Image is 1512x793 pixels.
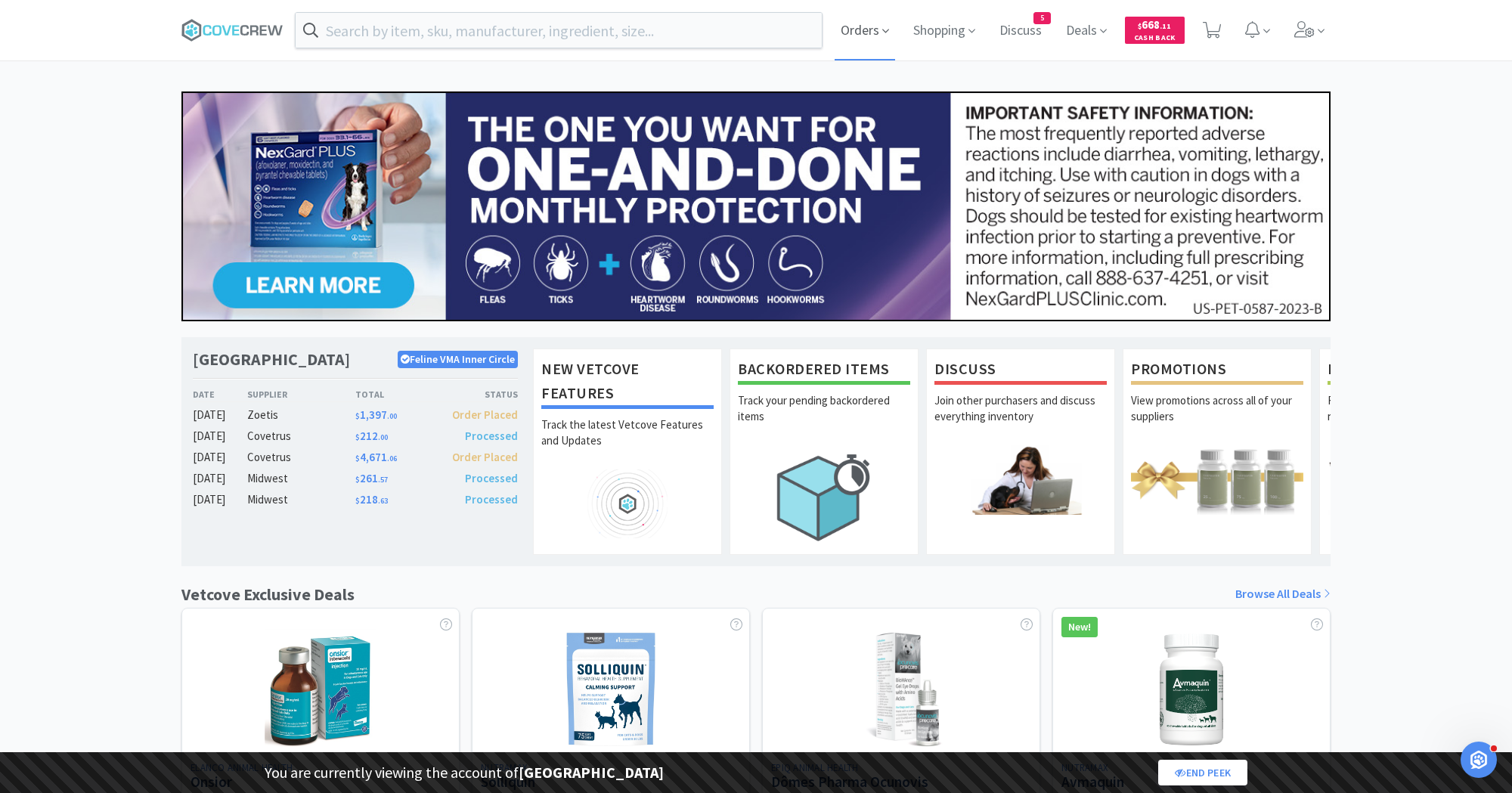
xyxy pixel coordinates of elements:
div: [DATE] [193,448,247,466]
img: hero_samples.png [1328,445,1500,514]
span: Order Placed [452,407,518,422]
span: Processed [465,471,518,485]
h1: Discuss [934,357,1107,385]
img: hero_promotions.png [1131,445,1303,514]
span: 212 [355,429,388,443]
a: DiscussJoin other purchasers and discuss everything inventory [926,348,1115,554]
a: End Peek [1158,760,1247,785]
span: $ [355,475,360,485]
img: hero_backorders.png [738,445,910,549]
img: hero_discuss.png [934,445,1107,514]
div: Status [436,387,518,401]
div: Midwest [247,469,355,488]
a: [DATE]Covetrus$212.00Processed [193,427,518,445]
a: Free SamplesRequest free samples on the newest veterinary products [1319,348,1508,554]
p: Feline VMA Inner Circle [398,351,518,367]
a: Backordered ItemsTrack your pending backordered items [730,348,919,554]
img: 24562ba5414042f391a945fa418716b7_350.jpg [181,91,1331,321]
span: $ [355,432,360,442]
p: Track the latest Vetcove Features and Updates [541,417,714,469]
a: [DATE]Midwest$261.57Processed [193,469,518,488]
a: [DATE]Zoetis$1,397.00Order Placed [193,406,518,424]
div: Total [355,387,437,401]
div: [DATE] [193,491,247,509]
span: $ [355,496,360,506]
p: Track your pending backordered items [738,392,910,445]
div: [DATE] [193,469,247,488]
span: Cash Back [1134,34,1176,44]
a: Discuss5 [993,24,1048,38]
span: Order Placed [452,450,518,464]
div: Covetrus [247,448,355,466]
span: 5 [1034,13,1050,23]
span: . 00 [378,432,388,442]
div: [DATE] [193,427,247,445]
span: 218 [355,492,388,506]
span: . 06 [387,454,397,463]
img: hero_feature_roadmap.png [541,469,714,538]
a: Browse All Deals [1235,584,1331,604]
h1: Promotions [1131,357,1303,385]
strong: [GEOGRAPHIC_DATA] [519,763,664,782]
a: New Vetcove FeaturesTrack the latest Vetcove Features and Updates [533,348,722,554]
h1: Backordered Items [738,357,910,385]
span: Processed [465,492,518,506]
span: Processed [465,429,518,443]
span: 261 [355,471,388,485]
div: Midwest [247,491,355,509]
h1: New Vetcove Features [541,357,714,409]
input: Search by item, sku, manufacturer, ingredient, size... [296,13,822,48]
a: PromotionsView promotions across all of your suppliers [1123,348,1312,554]
span: 668 [1138,17,1171,32]
p: You are currently viewing the account of [265,760,664,785]
span: . 63 [378,496,388,506]
a: [DATE]Covetrus$4,671.06Order Placed [193,448,518,466]
p: Join other purchasers and discuss everything inventory [934,392,1107,445]
span: 1,397 [355,407,397,422]
span: . 11 [1160,21,1171,31]
a: $668.11Cash Back [1125,10,1185,51]
h1: [GEOGRAPHIC_DATA] [193,348,350,370]
div: Covetrus [247,427,355,445]
div: [DATE] [193,406,247,424]
p: Request free samples on the newest veterinary products [1328,392,1500,445]
h1: Vetcove Exclusive Deals [181,581,355,608]
a: [DATE]Midwest$218.63Processed [193,491,518,509]
span: $ [355,454,360,463]
div: Date [193,387,247,401]
iframe: Intercom live chat [1461,742,1497,778]
h1: Free Samples [1328,357,1500,385]
span: $ [355,411,360,421]
span: . 00 [387,411,397,421]
p: View promotions across all of your suppliers [1131,392,1303,445]
div: Supplier [247,387,355,401]
span: 4,671 [355,450,397,464]
div: Zoetis [247,406,355,424]
span: $ [1138,21,1142,31]
span: . 57 [378,475,388,485]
